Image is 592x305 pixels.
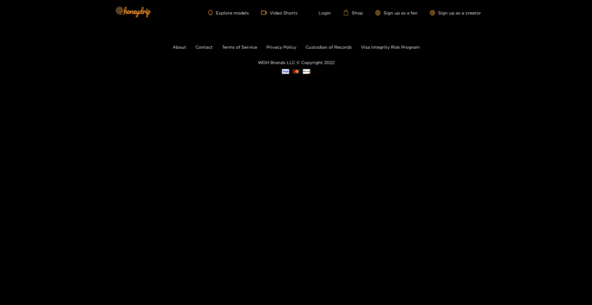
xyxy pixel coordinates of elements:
[343,10,363,15] a: Shop
[261,10,298,15] a: Video Shorts
[173,45,186,49] a: About
[375,10,417,15] a: Sign up as a fan
[261,10,270,15] span: video-camera
[310,10,331,15] a: Login
[306,45,352,49] a: Custodian of Records
[266,45,296,49] a: Privacy Policy
[208,10,249,15] a: Explore models
[430,10,481,15] a: Sign up as a creator
[195,45,213,49] a: Contact
[361,45,420,49] a: Visa Integrity Risk Program
[222,45,257,49] a: Terms of Service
